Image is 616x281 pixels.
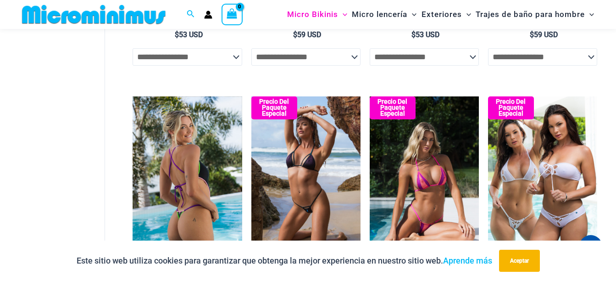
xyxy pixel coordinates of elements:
[77,254,492,268] p: Este sitio web utiliza cookies para garantizar que obtenga la mejor experiencia en nuestro sitio ...
[23,31,105,214] iframe: TrustedSite Certified
[175,30,179,39] span: $
[18,4,169,25] img: MM SHOP LOGO PLANO
[175,30,203,39] bdi: 53 USD
[488,96,597,260] a: Pack Colección (5) Breakwater White 341 Top 4956 Shorts 08Breakwater White 341 Top 4956 Shorts 08
[293,30,321,39] bdi: 59 USD
[488,96,597,260] img: Pack Colección (5)
[422,10,462,19] font: Exteriores
[443,256,492,265] a: Aprende más
[499,250,540,272] button: Aceptar
[370,99,416,117] b: Precio del paquete especial
[407,3,416,26] span: Alternar menú
[488,99,534,117] b: Precio del paquete especial
[283,1,598,28] nav: Navegación del sitio
[287,10,338,19] font: Micro Bikinis
[476,10,585,19] font: Trajes de baño para hombre
[419,3,473,26] a: ExterioresMenu ToggleAlternar menú
[293,30,297,39] span: $
[133,96,242,260] img: Reckless Neon Crush Black Neon 879 One Piece 09
[251,96,361,260] a: Santa Barbra Morado Turquesa 305 Top 4118 Bottom 09v2 Santa Barbra Purple Turquoise 305 Top 4118 ...
[222,4,243,25] a: Ver carrito de compras, vacío
[473,3,596,26] a: Trajes de baño para hombreMenu ToggleAlternar menú
[251,96,361,260] img: Santa Barbra Morado Turquesa 305 Top 4118 Bottom 09v2
[350,3,419,26] a: Micro lenceríaMenu ToggleAlternar menú
[530,30,534,39] span: $
[411,30,439,39] bdi: 53 USD
[585,3,594,26] span: Alternar menú
[411,30,416,39] span: $
[530,30,558,39] bdi: 59 USD
[370,96,479,260] img: Imprudente y salvaje Violeta Atardecer 306 Top 466 Bottom 06
[133,96,242,260] a: Reckless Neon Crush Black Neon 879 One Piece 01Reckless Neon Crush Black Neon 879 One Piece 09Rec...
[204,11,212,19] a: Enlace del icono de la cuenta
[338,3,347,26] span: Alternar menú
[187,9,195,20] a: Enlace del icono de búsqueda
[251,99,297,117] b: Precio del paquete especial
[352,10,407,19] font: Micro lencería
[285,3,350,26] a: Micro BikinisMenu ToggleAlternar menú
[370,96,479,260] a: Imprudente y salvaje Violeta Atardecer 306 Top 466 Bottom 06 Reckless and Wild Violet Sunset 306 ...
[462,3,471,26] span: Alternar menú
